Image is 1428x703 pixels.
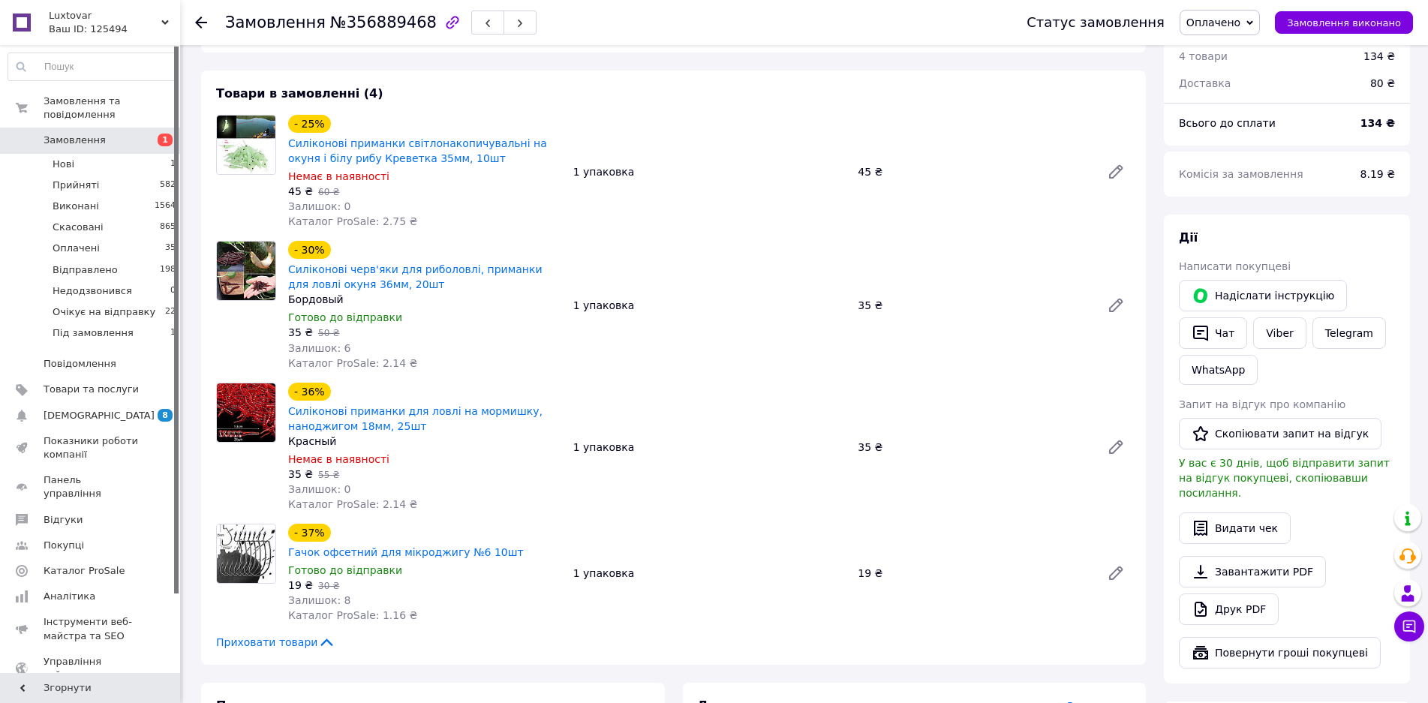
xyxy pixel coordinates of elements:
button: Чат з покупцем [1394,611,1424,641]
a: Редагувати [1101,432,1131,462]
div: Статус замовлення [1027,15,1165,30]
span: 8.19 ₴ [1360,168,1395,180]
div: 134 ₴ [1363,49,1395,64]
span: Відправлено [53,263,118,277]
span: 1564 [155,200,176,213]
span: Інструменти веб-майстра та SEO [44,615,139,642]
input: Пошук [8,53,176,80]
span: Відгуки [44,513,83,527]
div: - 25% [288,115,331,133]
div: 80 ₴ [1361,67,1404,100]
span: Залишок: 0 [288,200,351,212]
div: 1 упаковка [567,563,852,584]
span: Каталог ProSale: 2.14 ₴ [288,498,417,510]
span: 8 [158,409,173,422]
button: Повернути гроші покупцеві [1179,637,1381,668]
b: 134 ₴ [1360,117,1395,129]
div: - 30% [288,241,331,259]
a: Силіконові приманки світлонакопичувальні на окуня і білу рибу Креветка 35мм, 10шт [288,137,547,164]
span: Каталог ProSale [44,564,125,578]
span: Показники роботи компанії [44,434,139,461]
div: Бордовый [288,292,561,307]
span: 50 ₴ [318,328,339,338]
span: 35 [165,242,176,255]
a: Силіконові приманки для ловлі на мормишку, наноджигом 18мм, 25шт [288,405,543,432]
span: Готово до відправки [288,311,402,323]
span: Каталог ProSale: 2.75 ₴ [288,215,417,227]
div: Повернутися назад [195,15,207,30]
span: Залишок: 8 [288,594,351,606]
div: 45 ₴ [852,161,1095,182]
span: Приховати товари [216,635,335,650]
div: 19 ₴ [852,563,1095,584]
span: Немає в наявності [288,453,389,465]
span: 35 ₴ [288,468,313,480]
span: Очікує на відправку [53,305,155,319]
img: Гачок офсетний для мікроджигу №6 10шт [217,524,275,583]
span: Покупці [44,539,84,552]
span: Запит на відгук про компанію [1179,398,1345,410]
a: WhatsApp [1179,355,1258,385]
span: Прийняті [53,179,99,192]
span: 19 ₴ [288,579,313,591]
span: Виконані [53,200,99,213]
span: Немає в наявності [288,170,389,182]
div: 1 упаковка [567,295,852,316]
span: 30 ₴ [318,581,339,591]
span: Дії [1179,230,1198,245]
div: 35 ₴ [852,437,1095,458]
span: Скасовані [53,221,104,234]
a: Силіконові черв'яки для риболовлі, приманки для ловлі окуня 36мм, 20шт [288,263,543,290]
img: Силіконові черв'яки для риболовлі, приманки для ловлі окуня 36мм, 20шт [217,242,275,300]
div: Ваш ID: 125494 [49,23,180,36]
span: [DEMOGRAPHIC_DATA] [44,409,155,422]
span: Управління сайтом [44,655,139,682]
span: Товари та послуги [44,383,139,396]
span: Готово до відправки [288,564,402,576]
button: Видати чек [1179,512,1291,544]
span: 1 [170,326,176,340]
span: Залишок: 6 [288,342,351,354]
a: Редагувати [1101,558,1131,588]
button: Чат [1179,317,1247,349]
span: Недодзвонився [53,284,132,298]
div: 1 упаковка [567,161,852,182]
span: 35 ₴ [288,326,313,338]
img: Силіконові приманки світлонакопичувальні на окуня і білу рибу Креветка 35мм, 10шт [217,116,275,174]
span: 865 [160,221,176,234]
span: 582 [160,179,176,192]
span: Каталог ProSale: 1.16 ₴ [288,609,417,621]
span: Повідомлення [44,357,116,371]
a: Редагувати [1101,157,1131,187]
div: - 36% [288,383,331,401]
img: Силіконові приманки для ловлі на мормишку, наноджигом 18мм, 25шт [217,383,275,442]
span: №356889468 [330,14,437,32]
span: Залишок: 0 [288,483,351,495]
span: Luxtovar [49,9,161,23]
span: Аналітика [44,590,95,603]
span: Всього до сплати [1179,117,1276,129]
span: Замовлення виконано [1287,17,1401,29]
span: 0 [170,284,176,298]
button: Замовлення виконано [1275,11,1413,34]
span: У вас є 30 днів, щоб відправити запит на відгук покупцеві, скопіювавши посилання. [1179,457,1390,499]
a: Редагувати [1101,290,1131,320]
span: Замовлення [225,14,326,32]
div: - 37% [288,524,331,542]
span: 1 [170,158,176,171]
button: Скопіювати запит на відгук [1179,418,1381,449]
span: Оплачено [1186,17,1240,29]
span: 45 ₴ [288,185,313,197]
span: 1 [158,134,173,146]
span: Під замовлення [53,326,134,340]
span: Доставка [1179,77,1231,89]
a: Гачок офсетний для мікроджигу №6 10шт [288,546,524,558]
a: Telegram [1312,317,1386,349]
span: Нові [53,158,74,171]
a: Завантажити PDF [1179,556,1326,587]
div: Красный [288,434,561,449]
span: Товари в замовленні (4) [216,86,383,101]
span: Каталог ProSale: 2.14 ₴ [288,357,417,369]
span: 198 [160,263,176,277]
span: 60 ₴ [318,187,339,197]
